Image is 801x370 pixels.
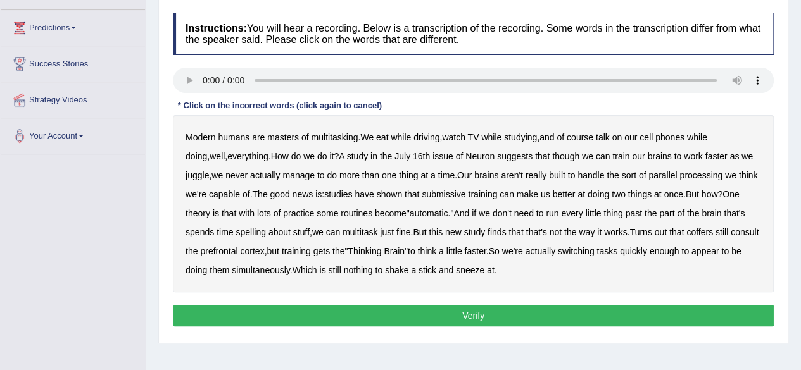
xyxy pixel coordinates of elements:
b: have [355,189,374,199]
b: that [669,227,684,237]
b: on [612,132,622,142]
b: finds [488,227,507,237]
b: enough [650,246,679,256]
b: we [303,151,315,161]
b: do [317,151,327,161]
b: them [210,265,229,275]
b: studies [324,189,352,199]
b: that [222,208,236,218]
b: But [686,189,699,199]
b: time [217,227,233,237]
b: are [252,132,265,142]
button: Verify [173,305,774,326]
b: is [315,189,322,199]
b: Brain [384,246,405,256]
b: still [716,227,728,237]
b: our [632,151,645,161]
b: can [326,227,341,237]
b: capable [209,189,240,199]
b: built [549,170,565,180]
b: to [681,246,689,256]
b: at [654,189,662,199]
b: news [293,189,313,199]
b: we [312,227,324,237]
b: faster [464,246,486,256]
b: at [420,170,428,180]
b: be [731,246,741,256]
b: run [546,208,558,218]
b: we [211,170,223,180]
b: Our [457,170,472,180]
b: Which [293,265,317,275]
b: thing [603,208,622,218]
b: training [282,246,311,256]
b: we're [502,246,523,256]
b: the [332,246,344,256]
b: the [564,227,576,237]
b: doing [186,265,207,275]
b: to [568,170,576,180]
b: the [687,208,699,218]
b: that's [724,208,745,218]
b: everything [227,151,268,161]
b: humans [218,132,249,142]
a: Your Account [1,118,145,150]
b: studying [504,132,537,142]
b: become [375,208,407,218]
b: prefrontal [200,246,237,256]
b: switching [558,246,595,256]
b: new [445,227,462,237]
b: nothing [344,265,373,275]
b: think [417,246,436,256]
b: that [508,227,523,237]
b: masters [267,132,299,142]
b: stick [419,265,436,275]
b: way [579,227,595,237]
b: that [535,151,550,161]
b: every [561,208,583,218]
b: can [596,151,610,161]
b: we [725,170,736,180]
b: eat [376,132,388,142]
b: good [270,189,289,199]
b: TV [467,132,479,142]
b: but [267,246,279,256]
b: sneeze [456,265,484,275]
b: not [550,227,562,237]
b: aren't [501,170,523,180]
b: juggle [186,170,209,180]
b: training [468,189,497,199]
b: time [438,170,455,180]
b: that's [526,227,547,237]
b: submissive [422,189,465,199]
b: multitask [343,227,377,237]
b: So [489,246,500,256]
b: at [577,189,585,199]
b: to [674,151,681,161]
b: still [328,265,341,275]
b: parallel [648,170,677,180]
b: of [274,208,281,218]
b: stuff [293,227,310,237]
a: Strategy Videos [1,82,145,114]
b: with [239,208,255,218]
b: brains [474,170,498,180]
b: while [481,132,501,142]
b: theory [186,208,210,218]
b: do [291,151,301,161]
h4: You will hear a recording. Below is a transcription of the recording. Some words in the transcrip... [173,13,774,55]
b: course [567,132,593,142]
b: A [339,151,344,161]
b: How [271,151,289,161]
b: little [585,208,601,218]
b: doing [186,151,207,161]
a: Predictions [1,10,145,42]
b: sort [621,170,636,180]
b: can [500,189,514,199]
b: is [213,208,219,218]
b: we [479,208,490,218]
b: in [370,151,377,161]
b: think [739,170,758,180]
b: thing [399,170,418,180]
b: the [380,151,392,161]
